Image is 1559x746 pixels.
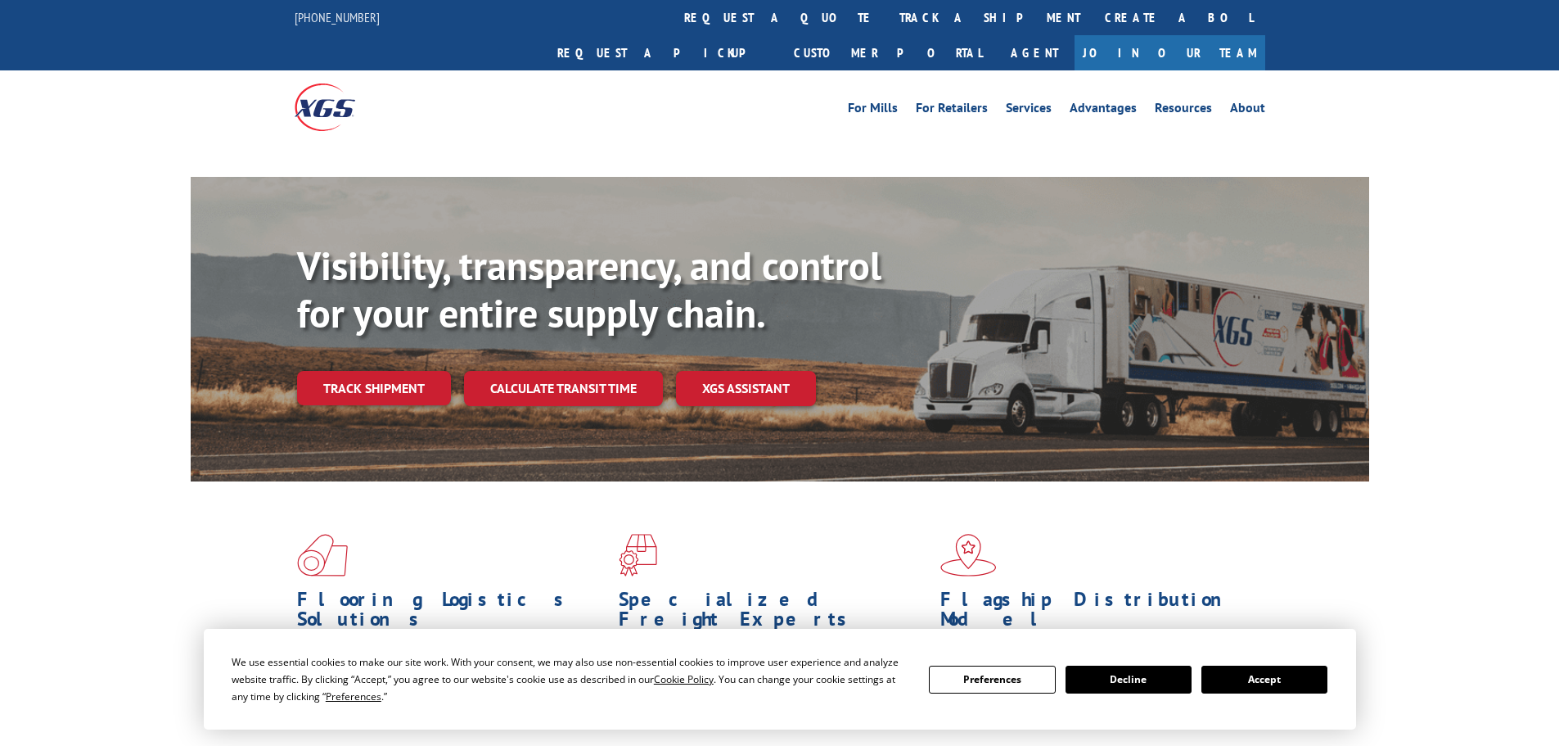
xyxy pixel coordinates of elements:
[940,534,997,576] img: xgs-icon-flagship-distribution-model-red
[1006,102,1052,120] a: Services
[929,666,1055,694] button: Preferences
[994,35,1075,70] a: Agent
[297,590,606,637] h1: Flooring Logistics Solutions
[1070,102,1137,120] a: Advantages
[1230,102,1265,120] a: About
[204,629,1356,730] div: Cookie Consent Prompt
[782,35,994,70] a: Customer Portal
[916,102,988,120] a: For Retailers
[848,102,898,120] a: For Mills
[676,371,816,406] a: XGS ASSISTANT
[297,371,451,405] a: Track shipment
[464,371,663,406] a: Calculate transit time
[326,689,381,703] span: Preferences
[1155,102,1212,120] a: Resources
[619,534,657,576] img: xgs-icon-focused-on-flooring-red
[1075,35,1265,70] a: Join Our Team
[940,590,1250,637] h1: Flagship Distribution Model
[232,653,909,705] div: We use essential cookies to make our site work. With your consent, we may also use non-essential ...
[297,240,881,338] b: Visibility, transparency, and control for your entire supply chain.
[1066,666,1192,694] button: Decline
[1201,666,1327,694] button: Accept
[654,672,714,686] span: Cookie Policy
[619,590,928,637] h1: Specialized Freight Experts
[297,534,348,576] img: xgs-icon-total-supply-chain-intelligence-red
[545,35,782,70] a: Request a pickup
[295,9,380,25] a: [PHONE_NUMBER]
